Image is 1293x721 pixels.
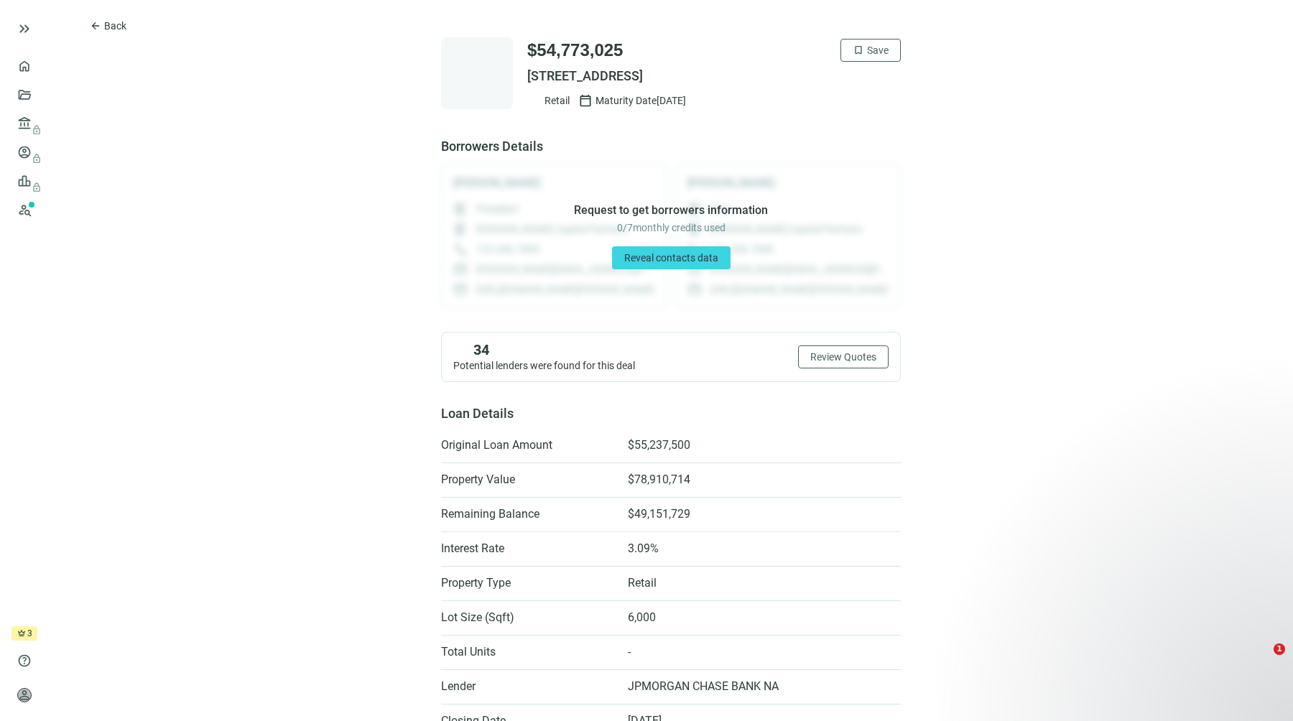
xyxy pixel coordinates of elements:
[628,645,631,659] span: -
[441,138,901,155] span: Borrowers Details
[441,541,613,556] span: Interest Rate
[441,645,613,659] span: Total Units
[441,610,613,625] span: Lot Size (Sqft)
[90,20,101,32] span: arrow_back
[595,93,686,108] span: Maturity Date [DATE]
[628,679,779,694] span: JPMORGAN CHASE BANK NA
[453,360,635,371] span: Potential lenders were found for this deal
[853,45,864,56] span: bookmark
[578,93,593,108] span: calendar_today
[473,341,489,358] span: 34
[612,246,731,269] button: Reveal contacts data
[628,610,656,625] span: 6,000
[628,473,690,487] span: $78,910,714
[17,688,32,702] span: person
[628,576,657,590] span: Retail
[441,438,613,452] span: Original Loan Amount
[1244,643,1279,678] iframe: Intercom live chat
[574,203,768,218] span: Request to get borrowers information
[16,20,33,37] button: keyboard_double_arrow_right
[441,473,613,487] span: Property Value
[527,39,623,62] span: $54,773,025
[810,351,876,363] span: Review Quotes
[798,345,889,368] button: Review Quotes
[1274,643,1285,655] span: 1
[617,220,726,235] span: 0 / 7 monthly credits used
[17,629,26,638] span: crown
[544,93,570,108] span: Retail
[441,507,613,521] span: Remaining Balance
[17,653,32,668] span: help
[78,14,139,37] button: arrow_backBack
[27,626,32,641] span: 3
[628,541,659,556] span: 3.09%
[624,252,718,264] span: Reveal contacts data
[840,39,901,62] button: bookmarkSave
[441,576,613,590] span: Property Type
[441,406,514,421] span: Loan Details
[104,20,126,32] span: Back
[867,45,889,56] span: Save
[441,679,613,694] span: Lender
[628,507,690,521] span: $49,151,729
[527,68,901,85] span: [STREET_ADDRESS]
[628,438,690,452] span: $55,237,500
